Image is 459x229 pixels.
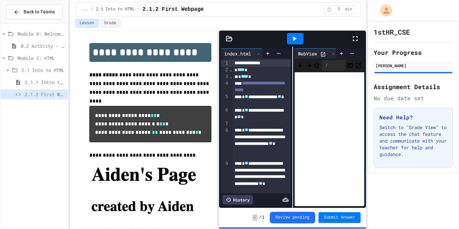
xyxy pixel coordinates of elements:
span: 5 [334,7,344,12]
div: WebView [295,50,320,57]
div: / [322,60,346,71]
span: 2.1 Into to HTML [96,7,135,12]
button: Review pending [270,212,315,223]
span: / [91,7,93,12]
span: / [137,7,140,12]
div: 3 [221,73,229,80]
div: index.html [221,48,263,59]
button: Console [347,61,353,69]
span: Module 2: HTML [17,54,65,62]
div: 2 [221,67,229,73]
button: Back to Teams [6,5,62,19]
div: 9 [221,160,229,207]
button: Open in new tab [355,61,362,69]
div: 7 [221,120,229,127]
div: 8 [221,127,229,160]
span: Fold line [229,67,233,72]
h1: 1stHR_CSE [374,27,410,37]
div: No due date set [374,94,453,102]
span: 2.1.2 First Webpage [25,91,65,98]
button: Submit Answer [319,212,361,223]
button: Grade [100,19,121,28]
div: My Account [373,3,394,18]
span: Forward [305,61,312,69]
div: 6 [221,107,229,120]
span: - [252,214,257,221]
span: Submit Answer [324,215,356,220]
div: History [222,195,253,204]
span: 2.1.1 Intro to HTML [25,79,65,86]
div: 4 [221,80,229,93]
div: WebView [295,48,338,59]
div: 5 [221,93,229,107]
iframe: Web Preview [295,72,365,206]
span: Module 0: Welcome to Web Development [17,30,65,37]
span: 2.1.2 First Webpage [142,5,204,13]
h2: Assignment Details [374,82,453,91]
span: ... [81,7,88,12]
span: Back to Teams [24,8,55,15]
p: Switch to "Grade View" to access the chat feature and communicate with your teacher for help and ... [379,124,447,158]
span: min [345,7,352,12]
span: Back [297,61,304,69]
span: 2.1 Into to HTML [22,67,65,74]
div: index.html [221,50,254,57]
span: 1 [262,215,264,220]
button: Refresh [314,61,320,69]
button: Lesson [75,19,98,28]
h3: Need Help? [379,113,447,121]
span: Fold line [229,74,233,79]
div: 1 [221,60,229,67]
h2: Your Progress [374,48,453,57]
div: [PERSON_NAME] [376,63,451,69]
span: / [259,215,261,220]
span: 0.2 Activity - Web Design [21,42,65,49]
